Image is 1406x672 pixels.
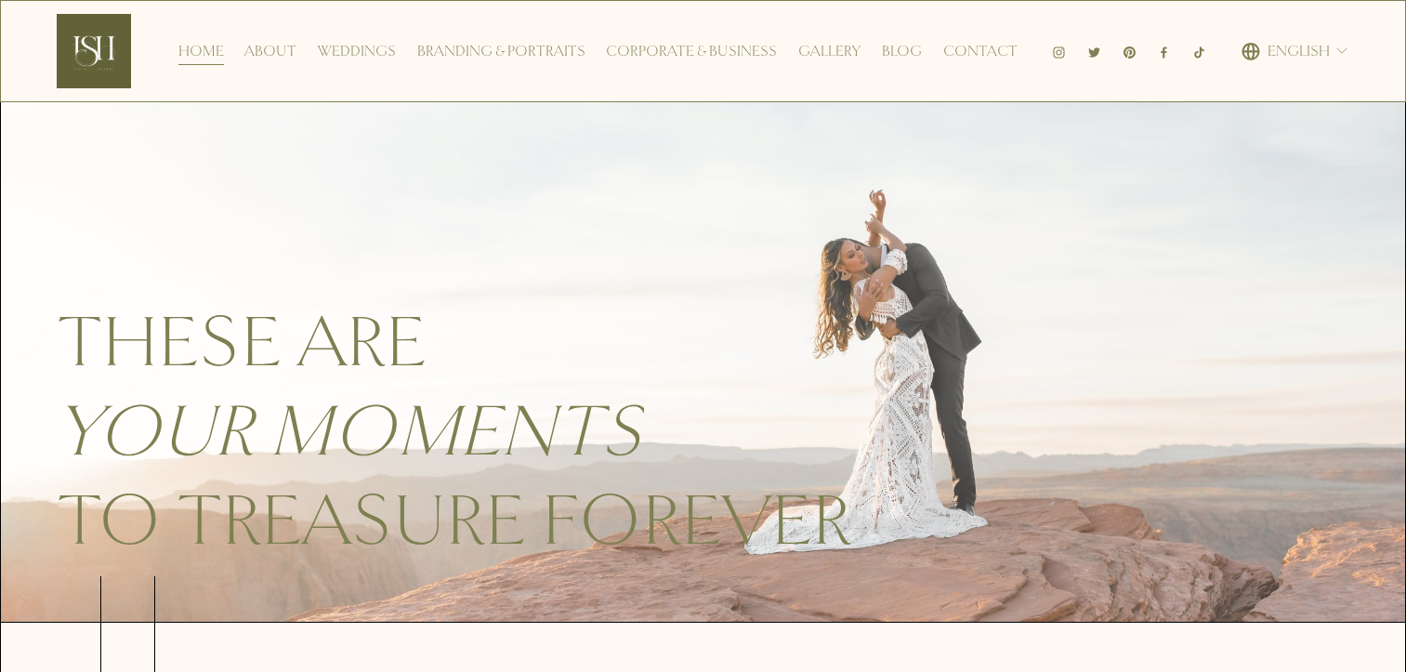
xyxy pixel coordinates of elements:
[798,36,861,66] a: Gallery
[943,36,1018,66] a: Contact
[1192,45,1206,59] a: TikTok
[1268,38,1330,65] span: English
[882,36,922,66] a: Blog
[1242,36,1350,66] div: language picker
[58,388,642,475] em: your moments
[606,36,777,66] a: Corporate & Business
[178,36,224,66] a: Home
[244,36,296,66] a: About
[58,298,851,564] span: These are to treasure forever
[417,36,585,66] a: Branding & Portraits
[1157,45,1171,59] a: Facebook
[57,14,131,88] img: Ish Picturesque
[1052,45,1066,59] a: Instagram
[1087,45,1101,59] a: Twitter
[318,36,396,66] a: Weddings
[1123,45,1137,59] a: Pinterest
